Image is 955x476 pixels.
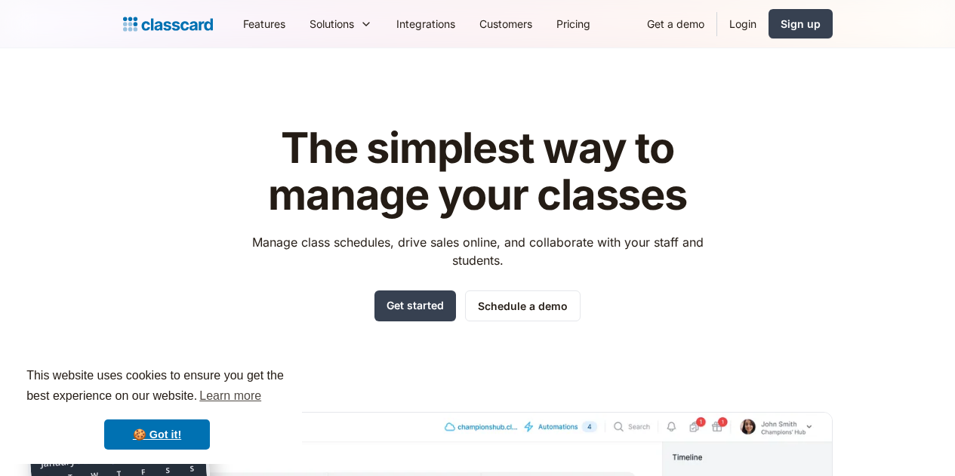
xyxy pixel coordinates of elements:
[26,367,288,407] span: This website uses cookies to ensure you get the best experience on our website.
[374,290,456,321] a: Get started
[104,419,210,450] a: dismiss cookie message
[717,7,769,41] a: Login
[12,352,302,464] div: cookieconsent
[384,7,467,41] a: Integrations
[238,125,717,218] h1: The simplest way to manage your classes
[231,7,297,41] a: Features
[781,16,821,32] div: Sign up
[197,385,263,407] a: learn more about cookies
[123,14,213,35] a: home
[544,7,602,41] a: Pricing
[635,7,716,41] a: Get a demo
[297,7,384,41] div: Solutions
[769,9,833,38] a: Sign up
[467,7,544,41] a: Customers
[310,16,354,32] div: Solutions
[238,233,717,269] p: Manage class schedules, drive sales online, and collaborate with your staff and students.
[465,290,581,321] a: Schedule a demo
